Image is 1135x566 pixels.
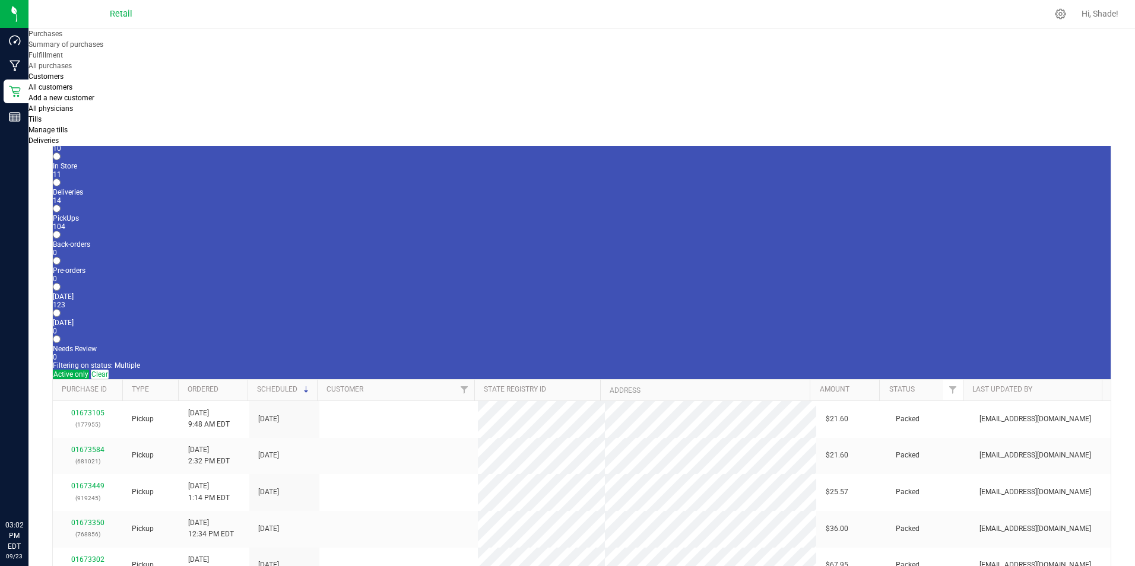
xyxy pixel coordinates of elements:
span: $36.00 [826,523,848,535]
span: [EMAIL_ADDRESS][DOMAIN_NAME] [979,450,1091,461]
div: 14 [53,196,1111,205]
span: $21.60 [826,450,848,461]
span: [DATE] 1:14 PM EDT [188,481,230,503]
span: [EMAIL_ADDRESS][DOMAIN_NAME] [979,414,1091,425]
span: [DATE] 9:48 AM EDT [188,408,230,430]
a: Purchases Summary of purchases Fulfillment All purchases [28,30,262,71]
a: Deliveries [28,136,59,145]
span: Tills [28,115,42,123]
a: Tills Manage tills [28,115,262,135]
div: Pre-orders [53,266,1111,275]
div: PickUps [53,214,1111,222]
div: 11 [53,170,1111,179]
span: Pickup [132,523,154,535]
span: Add a new customer [28,94,94,102]
a: Purchase ID [62,385,118,395]
span: Purchases [28,30,62,38]
button: Active only [53,370,89,379]
iframe: Resource center unread badge [35,469,49,484]
span: [DATE] [258,450,279,461]
span: Pickup [132,450,154,461]
a: Customers All customers Add a new customer All physicians [28,72,262,114]
a: 01673302 [71,555,104,564]
div: 0 [53,327,1111,335]
span: All physicians [28,104,73,113]
span: All customers [28,83,72,91]
a: 01673584 [71,446,104,454]
a: 01673105 [71,409,104,417]
a: Scheduled [257,385,312,395]
a: Filter [455,380,474,400]
span: Packed [896,450,920,461]
div: 0 [53,353,1111,361]
div: 10 [53,144,1111,152]
span: Packed [896,414,920,425]
span: Pickup [132,414,154,425]
inline-svg: Retail [9,85,21,97]
div: Back-orders [53,240,1111,249]
span: Pickup [132,486,154,498]
span: [DATE] 12:34 PM EDT [188,517,234,540]
div: 104 [53,222,1111,231]
p: (919245) [62,492,113,504]
a: Ordered [188,385,243,395]
span: Customers [28,72,64,81]
span: Packed [896,523,920,535]
a: Customer [326,385,455,395]
span: All purchases [28,62,72,70]
span: [DATE] 2:32 PM EDT [188,444,230,467]
span: $25.57 [826,486,848,498]
a: 01673350 [71,519,104,527]
p: (681021) [62,456,113,467]
inline-svg: Dashboard [9,34,21,46]
a: Status [889,385,943,395]
a: Last Updated By [972,385,1098,395]
span: [DATE] [258,523,279,535]
div: Needs Review [53,345,1111,353]
p: (177955) [62,419,113,430]
a: Amount [820,385,875,395]
span: Packed [896,486,920,498]
span: [EMAIL_ADDRESS][DOMAIN_NAME] [979,486,1091,498]
span: Fulfillment [28,51,63,59]
iframe: Resource center [12,471,47,507]
span: [EMAIL_ADDRESS][DOMAIN_NAME] [979,523,1091,535]
span: Hi, Shade! [1082,9,1118,18]
p: 03:02 PM EDT [5,520,23,552]
inline-svg: Reports [9,111,21,123]
div: [DATE] [53,292,1111,301]
button: Clear [91,370,109,379]
div: Manage settings [1053,8,1068,20]
span: Filtering on status: [53,361,113,370]
div: 123 [53,301,1111,309]
p: (768856) [62,529,113,540]
a: Type [132,385,173,395]
span: Summary of purchases [28,40,103,49]
div: 0 [53,249,1111,257]
span: Manage tills [28,126,68,134]
th: Address [600,380,810,401]
div: 0 [53,275,1111,283]
span: [DATE] [258,486,279,498]
span: [DATE] [258,414,279,425]
div: In Store [53,162,1111,170]
inline-svg: Manufacturing [9,60,21,72]
p: 09/23 [5,552,23,561]
div: Deliveries [53,188,1111,196]
span: $21.60 [826,414,848,425]
span: Multiple [115,361,140,370]
span: Retail [110,9,132,19]
div: [DATE] [53,319,1111,327]
a: State Registry ID [484,385,595,395]
a: 01673449 [71,482,104,490]
a: Filter [943,380,963,400]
